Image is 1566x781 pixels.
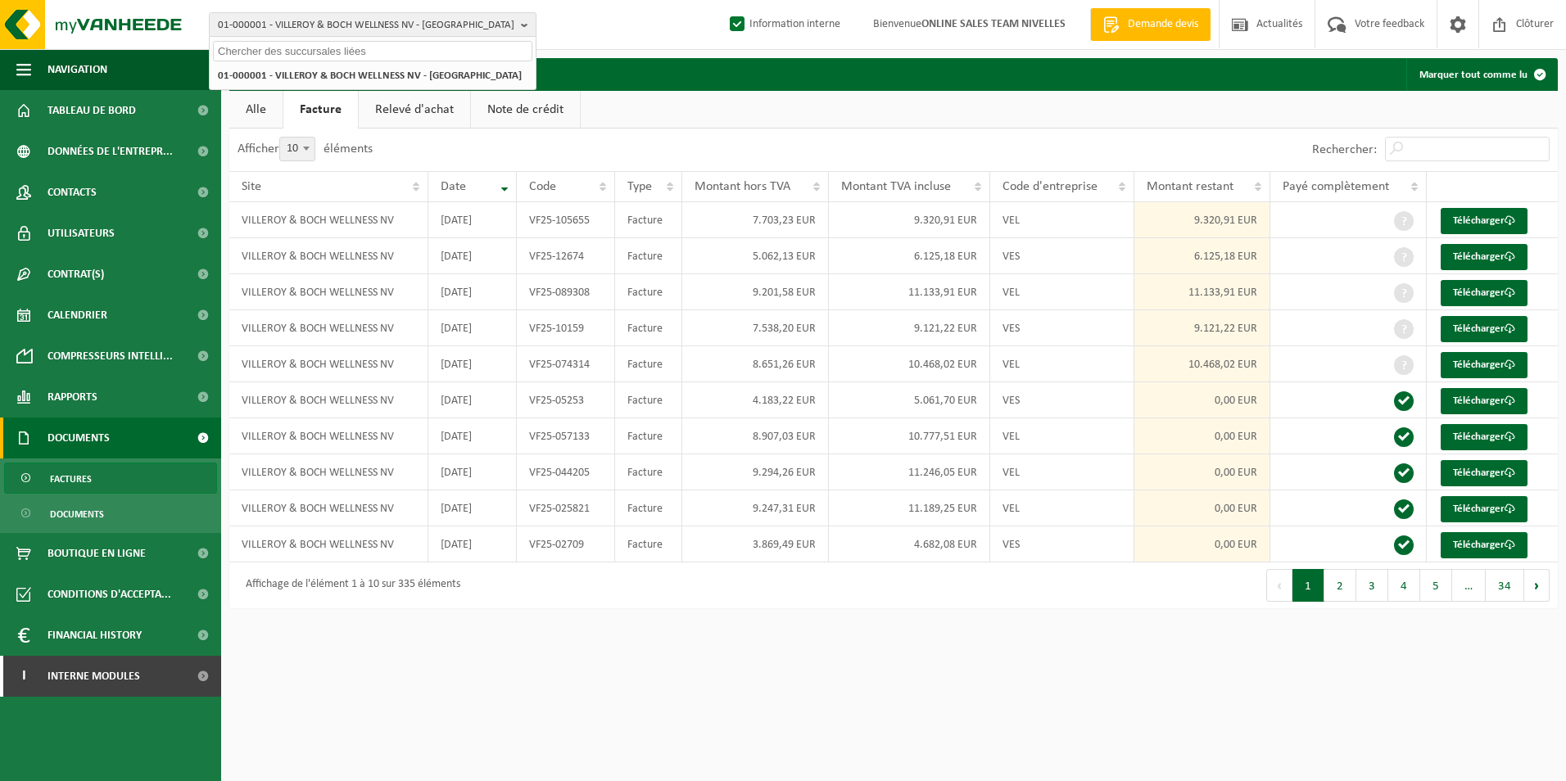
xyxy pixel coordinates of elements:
label: Information interne [726,12,840,37]
td: VILLEROY & BOCH WELLNESS NV [229,346,428,382]
span: I [16,656,31,697]
input: Chercher des succursales liées [213,41,532,61]
a: Facture [283,91,358,129]
td: 7.703,23 EUR [682,202,829,238]
td: 7.538,20 EUR [682,310,829,346]
td: Facture [615,418,682,454]
span: Montant TVA incluse [841,180,951,193]
a: Télécharger [1441,424,1528,450]
span: Montant restant [1147,180,1233,193]
span: Payé complètement [1283,180,1389,193]
span: Rapports [48,377,97,418]
span: Conditions d'accepta... [48,574,171,615]
a: Télécharger [1441,316,1528,342]
span: … [1452,569,1486,602]
a: Télécharger [1441,388,1528,414]
span: Tableau de bord [48,90,136,131]
td: Facture [615,526,682,562]
td: 9.121,22 EUR [1134,310,1270,346]
button: Previous [1266,569,1292,602]
span: Financial History [48,615,142,656]
td: 8.651,26 EUR [682,346,829,382]
td: VILLEROY & BOCH WELLNESS NV [229,274,428,310]
td: VES [990,238,1134,274]
span: Boutique en ligne [48,533,146,574]
td: [DATE] [428,346,517,382]
td: 10.468,02 EUR [829,346,990,382]
td: VES [990,310,1134,346]
span: Montant hors TVA [695,180,790,193]
td: Facture [615,310,682,346]
td: Facture [615,490,682,526]
td: 10.777,51 EUR [829,418,990,454]
td: 11.133,91 EUR [1134,274,1270,310]
td: Facture [615,202,682,238]
td: 4.682,08 EUR [829,526,990,562]
td: 9.294,26 EUR [682,454,829,490]
td: [DATE] [428,526,517,562]
td: 0,00 EUR [1134,526,1270,562]
button: 34 [1486,569,1524,602]
td: 9.247,31 EUR [682,490,829,526]
td: 4.183,22 EUR [682,382,829,418]
td: VILLEROY & BOCH WELLNESS NV [229,526,428,562]
a: Télécharger [1441,532,1528,558]
td: VES [990,382,1134,418]
td: 9.320,91 EUR [1134,202,1270,238]
td: VEL [990,274,1134,310]
strong: 01-000001 - VILLEROY & BOCH WELLNESS NV - [GEOGRAPHIC_DATA] [218,70,522,81]
td: 11.133,91 EUR [829,274,990,310]
td: 0,00 EUR [1134,382,1270,418]
a: Télécharger [1441,244,1528,270]
span: Code [529,180,556,193]
span: Navigation [48,49,107,90]
span: Documents [48,418,110,458]
button: 3 [1356,569,1388,602]
a: Documents [4,498,217,529]
td: VILLEROY & BOCH WELLNESS NV [229,454,428,490]
a: Note de crédit [471,91,580,129]
span: Compresseurs intelli... [48,336,173,377]
td: VILLEROY & BOCH WELLNESS NV [229,418,428,454]
a: Télécharger [1441,352,1528,378]
td: VF25-089308 [517,274,615,310]
button: Marquer tout comme lu [1406,58,1556,91]
td: 0,00 EUR [1134,454,1270,490]
button: Next [1524,569,1550,602]
td: 3.869,49 EUR [682,526,829,562]
td: Facture [615,238,682,274]
td: 11.189,25 EUR [829,490,990,526]
span: Date [441,180,466,193]
span: Interne modules [48,656,140,697]
td: VF25-05253 [517,382,615,418]
label: Afficher éléments [238,142,373,156]
label: Rechercher: [1312,143,1377,156]
strong: ONLINE SALES TEAM NIVELLES [921,18,1066,30]
td: [DATE] [428,274,517,310]
td: 5.061,70 EUR [829,382,990,418]
span: Données de l'entrepr... [48,131,173,172]
td: VEL [990,202,1134,238]
td: VF25-10159 [517,310,615,346]
td: Facture [615,454,682,490]
td: VF25-105655 [517,202,615,238]
td: 9.320,91 EUR [829,202,990,238]
td: [DATE] [428,454,517,490]
td: Facture [615,274,682,310]
a: Demande devis [1090,8,1211,41]
span: Utilisateurs [48,213,115,254]
td: 6.125,18 EUR [829,238,990,274]
a: Télécharger [1441,280,1528,306]
td: VILLEROY & BOCH WELLNESS NV [229,238,428,274]
td: 8.907,03 EUR [682,418,829,454]
span: Type [627,180,652,193]
td: VF25-025821 [517,490,615,526]
span: Demande devis [1124,16,1202,33]
td: 9.121,22 EUR [829,310,990,346]
td: 0,00 EUR [1134,418,1270,454]
a: Télécharger [1441,496,1528,522]
td: VEL [990,490,1134,526]
td: VEL [990,418,1134,454]
span: Documents [50,499,104,530]
td: [DATE] [428,418,517,454]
